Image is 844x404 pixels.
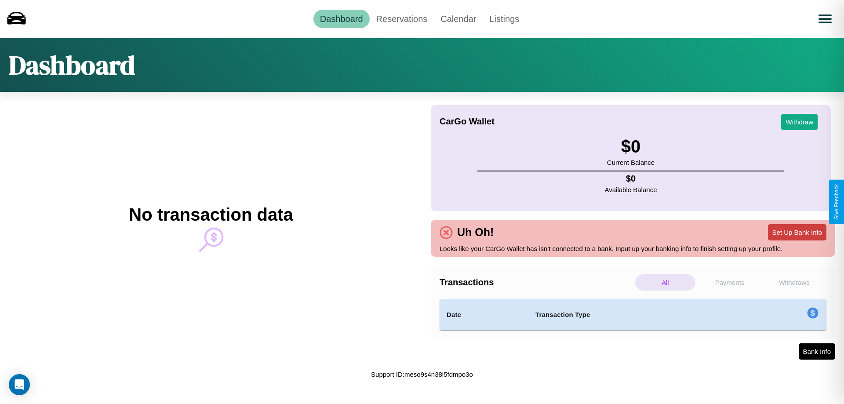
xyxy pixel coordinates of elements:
div: Open Intercom Messenger [9,374,30,395]
button: Withdraw [781,114,818,130]
a: Dashboard [313,10,370,28]
h4: Date [447,309,521,320]
h4: CarGo Wallet [440,116,495,127]
button: Bank Info [799,343,835,360]
h4: Transactions [440,277,633,288]
h4: Transaction Type [535,309,735,320]
button: Set Up Bank Info [768,224,826,240]
a: Calendar [434,10,483,28]
div: Give Feedback [833,184,840,220]
h2: No transaction data [129,205,293,225]
p: Withdraws [764,274,824,291]
p: Payments [700,274,760,291]
p: Available Balance [605,184,657,196]
p: Support ID: meso9s4n38l5fdmpo3o [371,368,473,380]
h4: $ 0 [605,174,657,184]
h1: Dashboard [9,47,135,83]
button: Open menu [813,7,837,31]
p: All [635,274,695,291]
a: Listings [483,10,526,28]
p: Looks like your CarGo Wallet has isn't connected to a bank. Input up your banking info to finish ... [440,243,826,255]
h4: Uh Oh! [453,226,498,239]
a: Reservations [370,10,434,28]
h3: $ 0 [607,137,655,157]
table: simple table [440,299,826,330]
p: Current Balance [607,157,655,168]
